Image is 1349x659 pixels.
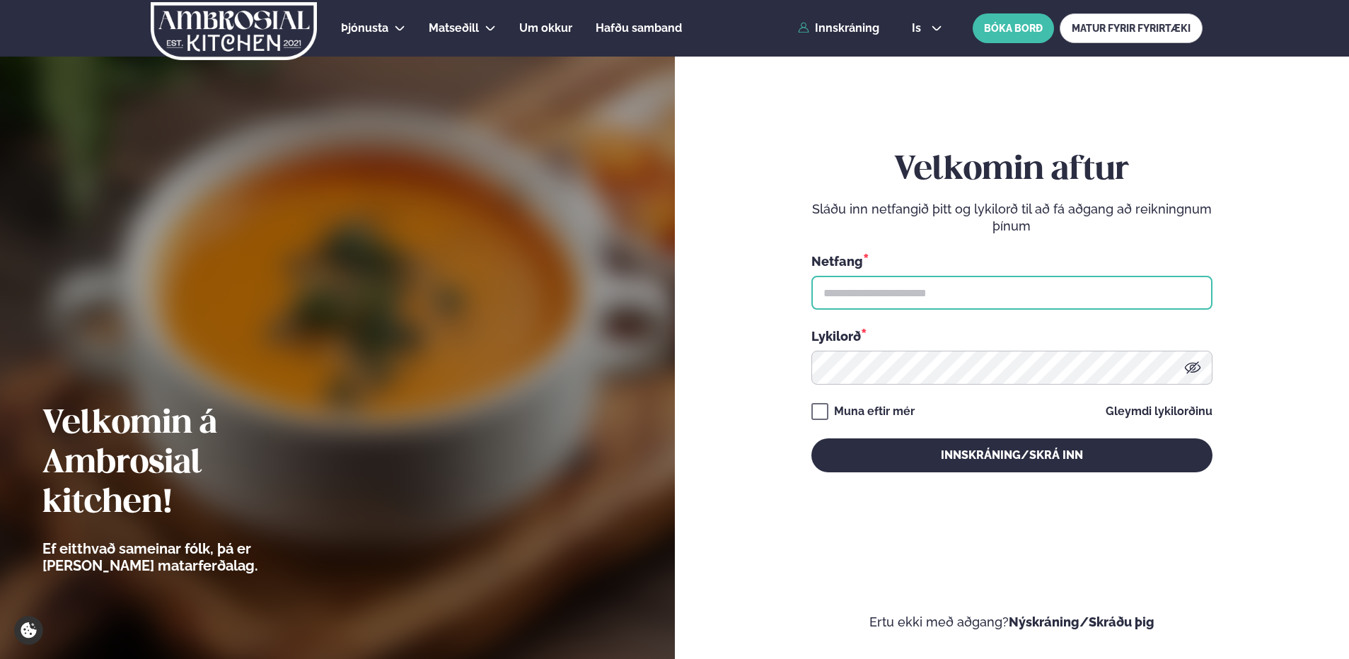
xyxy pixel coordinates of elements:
a: Gleymdi lykilorðinu [1106,406,1212,417]
p: Sláðu inn netfangið þitt og lykilorð til að fá aðgang að reikningnum þínum [811,201,1212,235]
a: MATUR FYRIR FYRIRTÆKI [1060,13,1203,43]
a: Nýskráning/Skráðu þig [1009,614,1154,629]
h2: Velkomin aftur [811,151,1212,190]
button: BÓKA BORÐ [973,13,1054,43]
button: Innskráning/Skrá inn [811,438,1212,472]
span: Um okkur [519,21,572,35]
div: Lykilorð [811,327,1212,345]
span: Matseðill [429,21,479,35]
p: Ertu ekki með aðgang? [717,614,1307,631]
span: is [912,23,925,34]
a: Innskráning [798,22,879,35]
span: Hafðu samband [596,21,682,35]
img: logo [149,2,318,60]
span: Þjónusta [341,21,388,35]
a: Matseðill [429,20,479,37]
button: is [901,23,954,34]
h2: Velkomin á Ambrosial kitchen! [42,404,336,523]
a: Um okkur [519,20,572,37]
a: Cookie settings [14,616,43,645]
div: Netfang [811,252,1212,270]
a: Þjónusta [341,20,388,37]
p: Ef eitthvað sameinar fólk, þá er [PERSON_NAME] matarferðalag. [42,540,336,574]
a: Hafðu samband [596,20,682,37]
